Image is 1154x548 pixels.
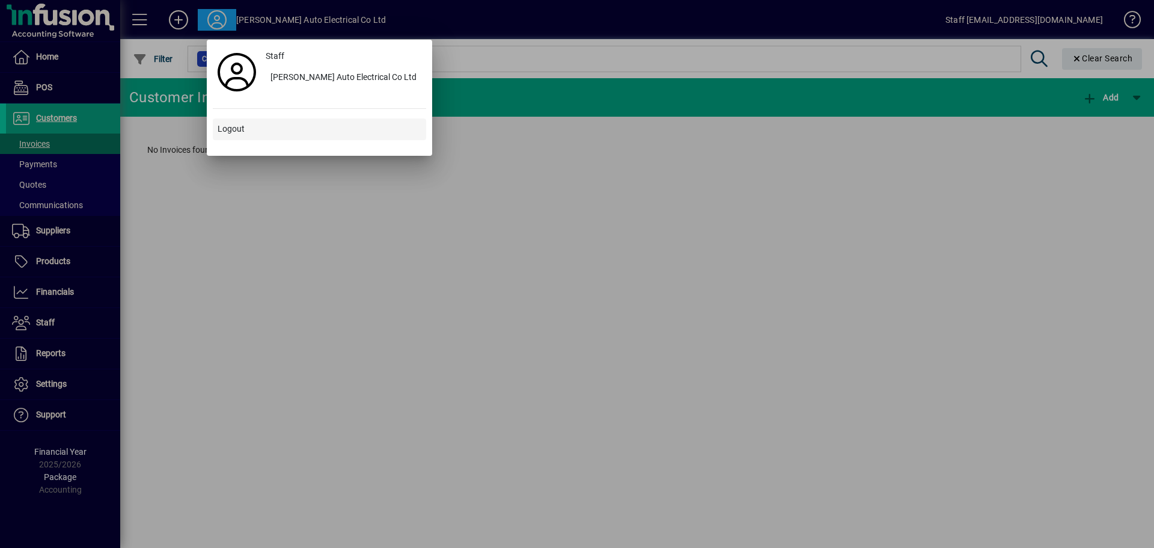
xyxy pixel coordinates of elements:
span: Staff [266,50,284,63]
a: Profile [213,61,261,83]
button: Logout [213,119,426,140]
button: [PERSON_NAME] Auto Electrical Co Ltd [261,67,426,89]
span: Logout [218,123,245,135]
a: Staff [261,46,426,67]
